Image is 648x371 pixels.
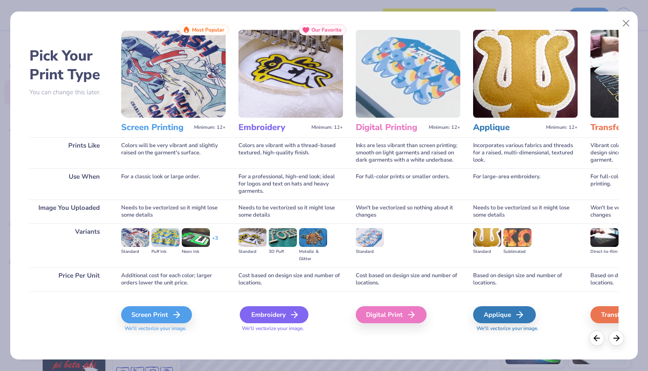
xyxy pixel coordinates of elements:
[590,228,619,247] img: Direct-to-film
[429,125,460,130] span: Minimum: 12+
[356,168,460,200] div: For full-color prints or smaller orders.
[473,137,578,168] div: Incorporates various fabrics and threads for a raised, multi-dimensional, textured look.
[121,325,226,332] span: We'll vectorize your image.
[356,137,460,168] div: Inks are less vibrant than screen printing; smooth on light garments and raised on dark garments ...
[182,248,210,255] div: Neon Ink
[473,306,536,323] div: Applique
[473,248,501,255] div: Standard
[182,228,210,247] img: Neon Ink
[238,122,308,133] h3: Embroidery
[473,228,501,247] img: Standard
[503,248,532,255] div: Sublimated
[121,267,226,291] div: Additional cost for each color; larger orders lower the unit price.
[151,248,180,255] div: Puff Ink
[356,267,460,291] div: Cost based on design size and number of locations.
[151,228,180,247] img: Puff Ink
[238,228,267,247] img: Standard
[192,27,224,33] span: Most Popular
[356,122,425,133] h3: Digital Printing
[240,306,308,323] div: Embroidery
[121,248,149,255] div: Standard
[121,122,191,133] h3: Screen Printing
[311,27,342,33] span: Our Favorite
[473,122,543,133] h3: Applique
[238,30,343,118] img: Embroidery
[238,248,267,255] div: Standard
[29,137,108,168] div: Prints Like
[121,200,226,223] div: Needs to be vectorized so it might lose some details
[121,30,226,118] img: Screen Printing
[473,30,578,118] img: Applique
[238,200,343,223] div: Needs to be vectorized so it might lose some details
[299,228,327,247] img: Metallic & Glitter
[238,168,343,200] div: For a professional, high-end look; ideal for logos and text on hats and heavy garments.
[356,30,460,118] img: Digital Printing
[29,168,108,200] div: Use When
[473,267,578,291] div: Based on design size and number of locations.
[590,248,619,255] div: Direct-to-film
[473,168,578,200] div: For large-area embroidery.
[618,15,634,32] button: Close
[238,267,343,291] div: Cost based on design size and number of locations.
[121,228,149,247] img: Standard
[29,200,108,223] div: Image You Uploaded
[473,325,578,332] span: We'll vectorize your image.
[356,248,384,255] div: Standard
[546,125,578,130] span: Minimum: 12+
[29,46,108,84] h2: Pick Your Print Type
[473,200,578,223] div: Needs to be vectorized so it might lose some details
[299,248,327,263] div: Metallic & Glitter
[212,235,218,249] div: + 3
[121,306,192,323] div: Screen Print
[311,125,343,130] span: Minimum: 12+
[29,89,108,96] p: You can change this later.
[269,248,297,255] div: 3D Puff
[121,137,226,168] div: Colors will be very vibrant and slightly raised on the garment's surface.
[121,168,226,200] div: For a classic look or large order.
[29,223,108,267] div: Variants
[238,137,343,168] div: Colors are vibrant with a thread-based textured, high-quality finish.
[29,267,108,291] div: Price Per Unit
[194,125,226,130] span: Minimum: 12+
[356,228,384,247] img: Standard
[356,200,460,223] div: Won't be vectorized so nothing about it changes
[356,306,427,323] div: Digital Print
[269,228,297,247] img: 3D Puff
[238,325,343,332] span: We'll vectorize your image.
[503,228,532,247] img: Sublimated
